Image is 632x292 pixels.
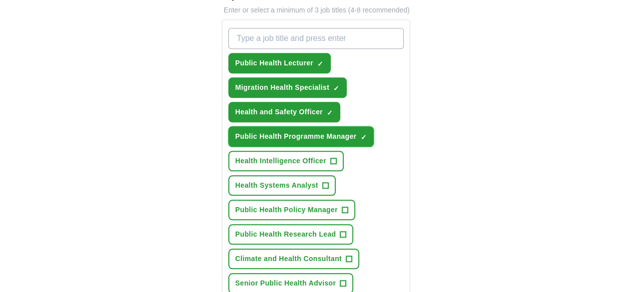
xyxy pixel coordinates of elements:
[228,249,359,269] button: Climate and Health Consultant
[235,107,323,117] span: Health and Safety Officer
[317,60,323,68] span: ✓
[360,133,366,141] span: ✓
[235,229,336,240] span: Public Health Research Lead
[235,180,318,191] span: Health Systems Analyst
[228,77,347,98] button: Migration Health Specialist✓
[228,200,355,220] button: Public Health Policy Manager
[235,131,357,142] span: Public Health Programme Manager
[228,151,344,171] button: Health Intelligence Officer
[235,205,338,215] span: Public Health Policy Manager
[235,278,336,289] span: Senior Public Health Advisor
[228,102,340,122] button: Health and Safety Officer✓
[228,224,354,245] button: Public Health Research Lead
[235,254,342,264] span: Climate and Health Consultant
[228,175,336,196] button: Health Systems Analyst
[235,82,329,93] span: Migration Health Specialist
[235,156,326,166] span: Health Intelligence Officer
[228,53,331,73] button: Public Health Lecturer✓
[228,28,404,49] input: Type a job title and press enter
[333,84,339,92] span: ✓
[222,5,411,15] p: Enter or select a minimum of 3 job titles (4-8 recommended)
[228,126,374,147] button: Public Health Programme Manager✓
[327,109,333,117] span: ✓
[235,58,313,68] span: Public Health Lecturer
